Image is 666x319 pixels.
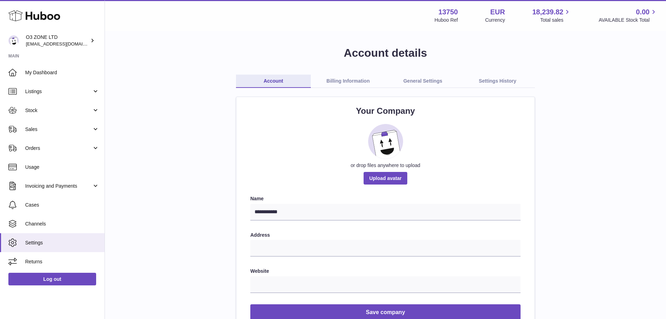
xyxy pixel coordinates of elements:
[311,75,386,88] a: Billing Information
[25,88,92,95] span: Listings
[250,162,521,169] div: or drop files anywhere to upload
[26,34,89,47] div: O3 ZONE LTD
[8,273,96,285] a: Log out
[25,258,99,265] span: Returns
[236,75,311,88] a: Account
[250,195,521,202] label: Name
[636,7,650,17] span: 0.00
[25,240,99,246] span: Settings
[386,75,460,88] a: General Settings
[250,232,521,238] label: Address
[540,17,571,23] span: Total sales
[25,183,92,189] span: Invoicing and Payments
[25,164,99,171] span: Usage
[26,41,103,47] span: [EMAIL_ADDRESS][DOMAIN_NAME]
[460,75,535,88] a: Settings History
[364,172,407,185] span: Upload avatar
[25,69,99,76] span: My Dashboard
[25,221,99,227] span: Channels
[25,126,92,133] span: Sales
[532,7,563,17] span: 18,239.82
[250,268,521,275] label: Website
[25,107,92,114] span: Stock
[116,46,655,61] h1: Account details
[25,145,92,152] span: Orders
[490,7,505,17] strong: EUR
[532,7,571,23] a: 18,239.82 Total sales
[438,7,458,17] strong: 13750
[25,202,99,208] span: Cases
[368,124,403,159] img: placeholder_image.svg
[599,7,658,23] a: 0.00 AVAILABLE Stock Total
[599,17,658,23] span: AVAILABLE Stock Total
[485,17,505,23] div: Currency
[8,35,19,46] img: internalAdmin-13750@internal.huboo.com
[435,17,458,23] div: Huboo Ref
[250,105,521,117] h2: Your Company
